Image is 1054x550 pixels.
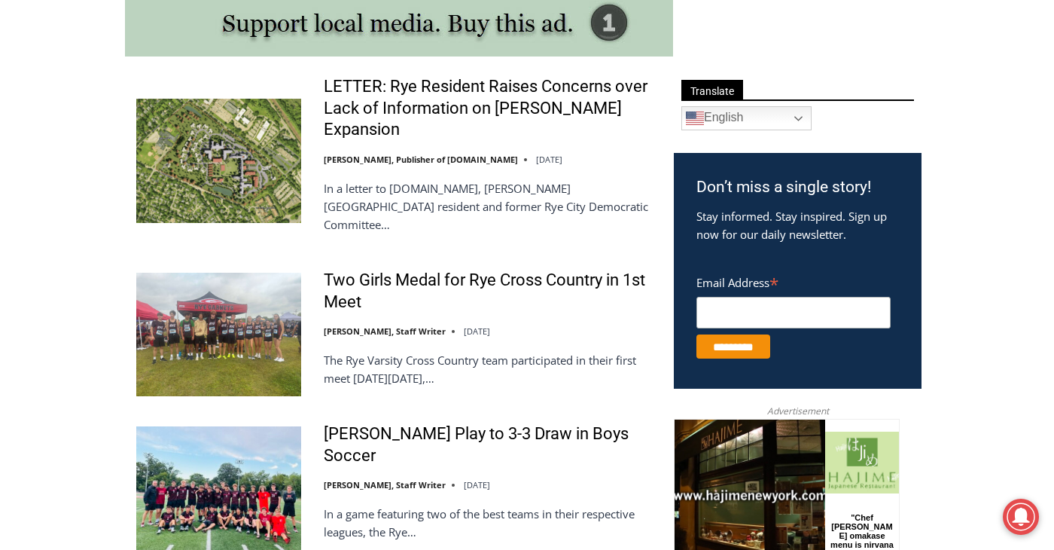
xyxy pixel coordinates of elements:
[696,176,899,200] h3: Don’t miss a single story!
[380,1,711,146] div: "At the 10am stand-up meeting, each intern gets a chance to take [PERSON_NAME] and the other inte...
[324,179,654,234] p: In a letter to [DOMAIN_NAME], [PERSON_NAME][GEOGRAPHIC_DATA] resident and former Rye City Democra...
[324,154,518,165] a: [PERSON_NAME], Publisher of [DOMAIN_NAME]
[696,267,891,295] label: Email Address
[362,146,730,188] a: Intern @ [DOMAIN_NAME]
[696,207,899,243] p: Stay informed. Stay inspired. Sign up now for our daily newsletter.
[136,273,301,396] img: Two Girls Medal for Rye Cross Country in 1st Meet
[752,404,844,418] span: Advertisement
[136,426,301,550] img: Rye, Harrison Play to 3-3 Draw in Boys Soccer
[681,80,743,100] span: Translate
[394,150,698,184] span: Intern @ [DOMAIN_NAME]
[464,325,490,337] time: [DATE]
[5,155,148,212] span: Open Tues. - Sun. [PHONE_NUMBER]
[136,99,301,222] img: LETTER: Rye Resident Raises Concerns over Lack of Information on Osborn Expansion
[324,423,654,466] a: [PERSON_NAME] Play to 3-3 Draw in Boys Soccer
[324,76,654,141] a: LETTER: Rye Resident Raises Concerns over Lack of Information on [PERSON_NAME] Expansion
[681,106,812,130] a: English
[324,505,654,541] p: In a game featuring two of the best teams in their respective leagues, the Rye…
[324,351,654,387] p: The Rye Varsity Cross Country team participated in their first meet [DATE][DATE],…
[155,94,221,180] div: "Chef [PERSON_NAME] omakase menu is nirvana for lovers of great Japanese food."
[324,270,654,313] a: Two Girls Medal for Rye Cross Country in 1st Meet
[686,109,704,127] img: en
[324,479,446,490] a: [PERSON_NAME], Staff Writer
[1,151,151,188] a: Open Tues. - Sun. [PHONE_NUMBER]
[536,154,562,165] time: [DATE]
[464,479,490,490] time: [DATE]
[324,325,446,337] a: [PERSON_NAME], Staff Writer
